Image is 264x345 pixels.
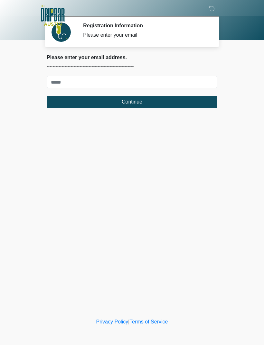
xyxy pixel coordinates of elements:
h2: Please enter your email address. [47,54,217,60]
a: Privacy Policy [96,319,128,324]
a: | [128,319,129,324]
a: Terms of Service [129,319,168,324]
img: Agent Avatar [52,23,71,42]
div: Please enter your email [83,31,208,39]
img: The DRIPBaR - Austin The Domain Logo [40,5,65,26]
button: Continue [47,96,217,108]
p: ~~~~~~~~~~~~~~~~~~~~~~~~~~~~~ [47,63,217,71]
